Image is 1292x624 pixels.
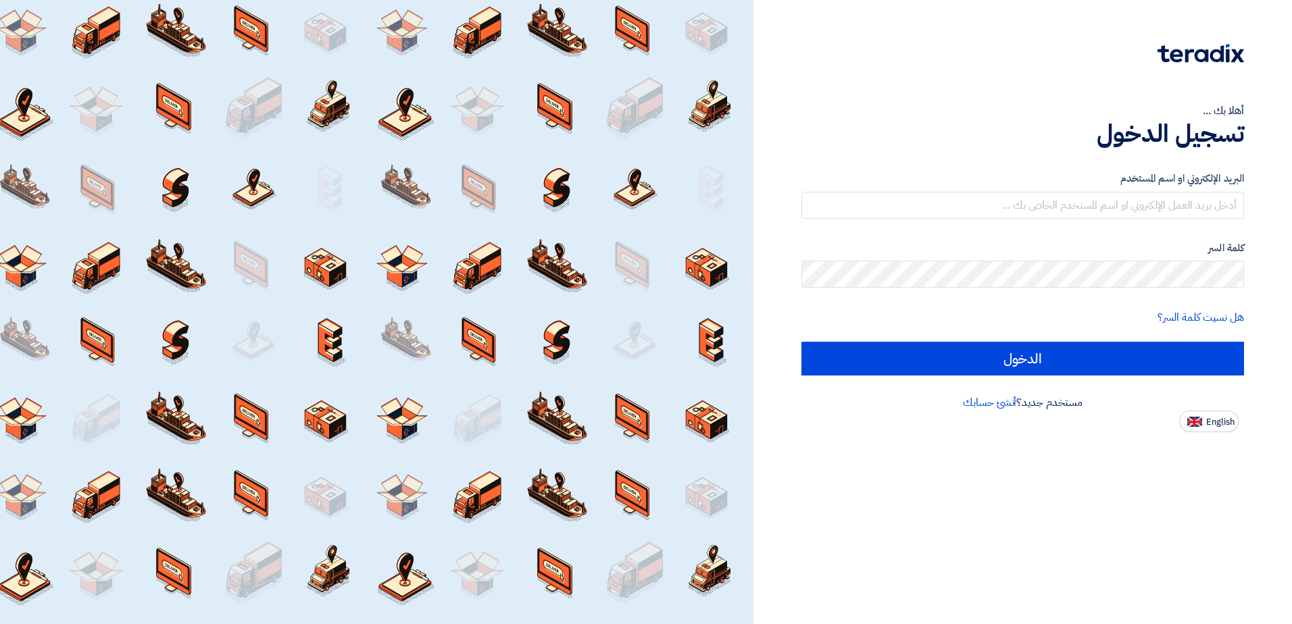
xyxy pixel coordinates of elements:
[801,342,1244,375] input: الدخول
[1158,309,1244,326] a: هل نسيت كلمة السر؟
[801,103,1244,119] div: أهلا بك ...
[1179,411,1239,432] button: English
[801,394,1244,411] div: مستخدم جديد؟
[963,394,1016,411] a: أنشئ حسابك
[801,119,1244,149] h1: تسجيل الدخول
[801,240,1244,256] label: كلمة السر
[1158,44,1244,63] img: Teradix logo
[801,171,1244,186] label: البريد الإلكتروني او اسم المستخدم
[1187,417,1202,427] img: en-US.png
[1206,417,1235,427] span: English
[801,192,1244,219] input: أدخل بريد العمل الإلكتروني او اسم المستخدم الخاص بك ...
